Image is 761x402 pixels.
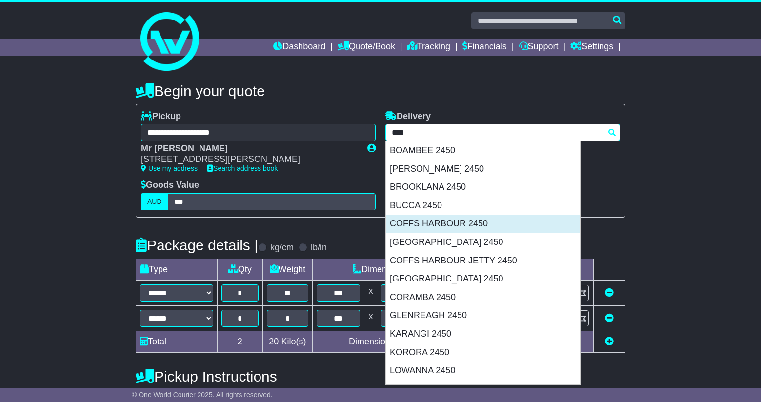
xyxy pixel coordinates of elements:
[386,325,580,343] div: KARANGI 2450
[311,242,327,253] label: lb/in
[386,288,580,307] div: CORAMBA 2450
[136,331,218,353] td: Total
[386,270,580,288] div: [GEOGRAPHIC_DATA] 2450
[386,160,580,179] div: [PERSON_NAME] 2450
[262,331,313,353] td: Kilo(s)
[605,337,614,346] a: Add new item
[141,164,198,172] a: Use my address
[407,39,450,56] a: Tracking
[605,288,614,298] a: Remove this item
[269,337,279,346] span: 20
[386,215,580,233] div: COFFS HARBOUR 2450
[386,306,580,325] div: GLENREAGH 2450
[386,178,580,197] div: BROOKLANA 2450
[338,39,395,56] a: Quote/Book
[364,280,377,305] td: x
[385,111,431,122] label: Delivery
[462,39,507,56] a: Financials
[386,197,580,215] div: BUCCA 2450
[386,362,580,380] div: LOWANNA 2450
[141,154,358,165] div: [STREET_ADDRESS][PERSON_NAME]
[386,141,580,160] div: BOAMBEE 2450
[132,391,273,399] span: © One World Courier 2025. All rights reserved.
[136,237,258,253] h4: Package details |
[141,193,168,210] label: AUD
[605,313,614,323] a: Remove this item
[136,368,376,384] h4: Pickup Instructions
[273,39,325,56] a: Dashboard
[386,233,580,252] div: [GEOGRAPHIC_DATA] 2450
[136,259,218,280] td: Type
[313,331,494,353] td: Dimensions in Centimetre(s)
[141,111,181,122] label: Pickup
[570,39,613,56] a: Settings
[207,164,278,172] a: Search address book
[141,143,358,154] div: Mr [PERSON_NAME]
[313,259,494,280] td: Dimensions (L x W x H)
[218,259,263,280] td: Qty
[136,83,625,99] h4: Begin your quote
[386,380,580,399] div: [GEOGRAPHIC_DATA] 2450
[262,259,313,280] td: Weight
[519,39,559,56] a: Support
[364,305,377,331] td: x
[386,252,580,270] div: COFFS HARBOUR JETTY 2450
[218,331,263,353] td: 2
[141,180,199,191] label: Goods Value
[270,242,294,253] label: kg/cm
[386,343,580,362] div: KORORA 2450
